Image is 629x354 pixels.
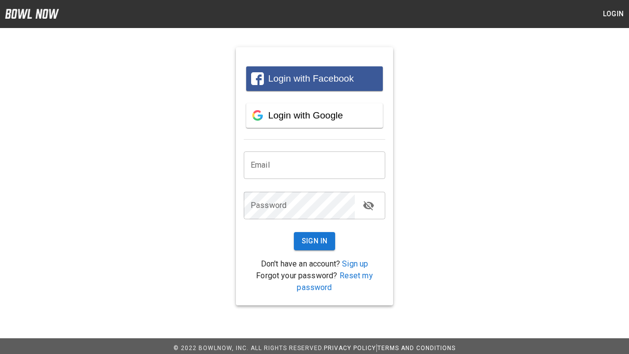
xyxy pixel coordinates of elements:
[244,270,385,294] p: Forgot your password?
[598,5,629,23] button: Login
[246,103,383,128] button: Login with Google
[268,73,354,84] span: Login with Facebook
[244,258,385,270] p: Don't have an account?
[324,345,376,352] a: Privacy Policy
[297,271,372,292] a: Reset my password
[359,196,378,215] button: toggle password visibility
[294,232,336,250] button: Sign In
[246,66,383,91] button: Login with Facebook
[268,110,343,120] span: Login with Google
[377,345,456,352] a: Terms and Conditions
[173,345,324,352] span: © 2022 BowlNow, Inc. All Rights Reserved.
[5,9,59,19] img: logo
[342,259,368,268] a: Sign up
